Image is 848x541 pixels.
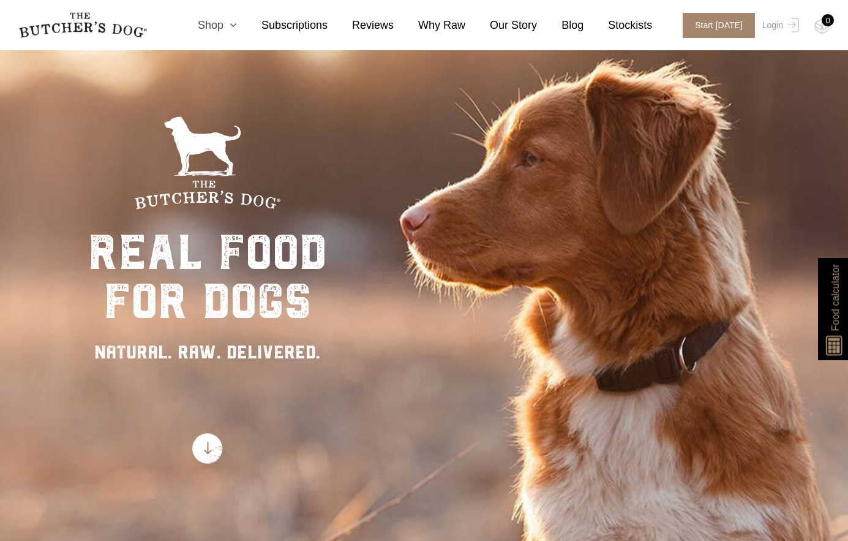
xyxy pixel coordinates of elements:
[537,17,583,34] a: Blog
[759,13,799,38] a: Login
[394,17,465,34] a: Why Raw
[237,17,328,34] a: Subscriptions
[173,17,237,34] a: Shop
[88,338,327,366] div: NATURAL. RAW. DELIVERED.
[670,13,759,38] a: Start [DATE]
[822,14,834,26] div: 0
[88,228,327,326] div: real food for dogs
[814,18,830,34] img: TBD_Cart-Empty.png
[828,264,842,331] span: Food calculator
[683,13,755,38] span: Start [DATE]
[583,17,652,34] a: Stockists
[465,17,537,34] a: Our Story
[328,17,394,34] a: Reviews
